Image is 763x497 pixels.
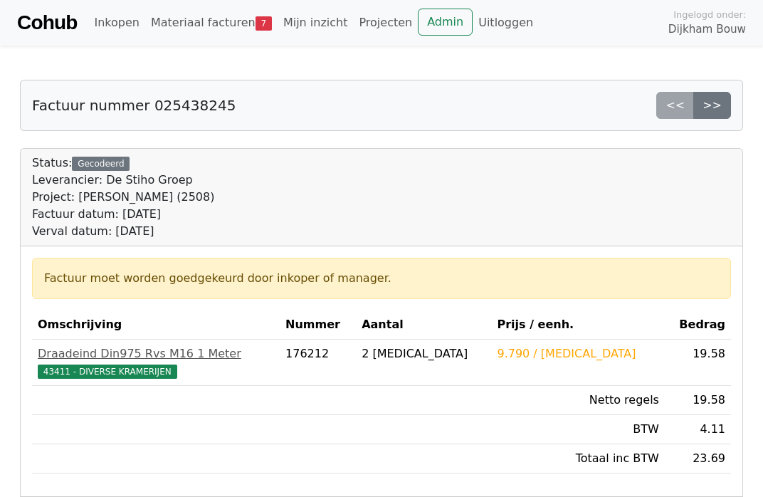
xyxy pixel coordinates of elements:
[665,415,731,444] td: 4.11
[280,310,356,340] th: Nummer
[491,386,664,415] td: Netto regels
[32,223,214,240] div: Verval datum: [DATE]
[38,365,177,379] span: 43411 - DIVERSE KRAMERIJEN
[668,21,746,38] span: Dijkham Bouw
[497,345,658,362] div: 9.790 / [MEDICAL_DATA]
[353,9,418,37] a: Projecten
[491,415,664,444] td: BTW
[665,386,731,415] td: 19.58
[256,16,272,31] span: 7
[665,340,731,386] td: 19.58
[491,310,664,340] th: Prijs / eenh.
[665,444,731,474] td: 23.69
[32,206,214,223] div: Factuur datum: [DATE]
[44,270,719,287] div: Factuur moet worden goedgekeurd door inkoper of manager.
[38,345,274,362] div: Draadeind Din975 Rvs M16 1 Meter
[88,9,144,37] a: Inkopen
[665,310,731,340] th: Bedrag
[362,345,485,362] div: 2 [MEDICAL_DATA]
[693,92,731,119] a: >>
[473,9,539,37] a: Uitloggen
[356,310,491,340] th: Aantal
[32,172,214,189] div: Leverancier: De Stiho Groep
[278,9,354,37] a: Mijn inzicht
[32,310,280,340] th: Omschrijving
[32,155,214,240] div: Status:
[32,189,214,206] div: Project: [PERSON_NAME] (2508)
[280,340,356,386] td: 176212
[145,9,278,37] a: Materiaal facturen7
[418,9,473,36] a: Admin
[673,8,746,21] span: Ingelogd onder:
[17,6,77,40] a: Cohub
[491,444,664,474] td: Totaal inc BTW
[32,97,236,114] h5: Factuur nummer 025438245
[72,157,130,171] div: Gecodeerd
[38,345,274,380] a: Draadeind Din975 Rvs M16 1 Meter43411 - DIVERSE KRAMERIJEN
